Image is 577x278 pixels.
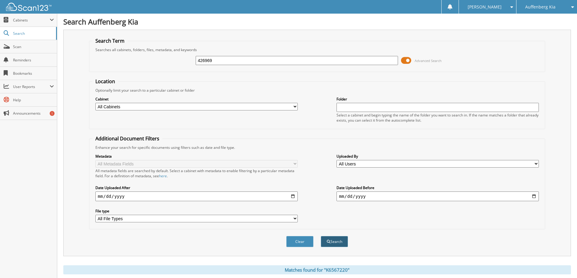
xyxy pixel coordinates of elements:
[337,96,539,102] label: Folder
[92,135,162,142] legend: Additional Document Filters
[337,191,539,201] input: end
[286,236,313,247] button: Clear
[13,84,50,89] span: User Reports
[13,97,54,103] span: Help
[13,57,54,63] span: Reminders
[13,44,54,49] span: Scan
[468,5,502,9] span: [PERSON_NAME]
[92,78,118,85] legend: Location
[95,154,298,159] label: Metadata
[50,111,55,116] div: 1
[13,71,54,76] span: Bookmarks
[92,145,542,150] div: Enhance your search for specific documents using filters such as date and file type.
[92,88,542,93] div: Optionally limit your search to a particular cabinet or folder
[95,168,298,178] div: All metadata fields are searched by default. Select a cabinet with metadata to enable filtering b...
[92,47,542,52] div: Searches all cabinets, folders, files, metadata, and keywords
[525,5,555,9] span: Auffenberg Kia
[337,113,539,123] div: Select a cabinet and begin typing the name of the folder you want to search in. If the name match...
[92,38,128,44] legend: Search Term
[95,185,298,190] label: Date Uploaded After
[13,18,50,23] span: Cabinets
[13,31,53,36] span: Search
[337,185,539,190] label: Date Uploaded Before
[13,111,54,116] span: Announcements
[321,236,348,247] button: Search
[95,96,298,102] label: Cabinet
[95,208,298,214] label: File type
[159,173,167,178] a: here
[63,17,571,27] h1: Search Auffenberg Kia
[415,58,442,63] span: Advanced Search
[337,154,539,159] label: Uploaded By
[63,265,571,274] div: Matches found for "K6567220"
[6,3,51,11] img: scan123-logo-white.svg
[95,191,298,201] input: start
